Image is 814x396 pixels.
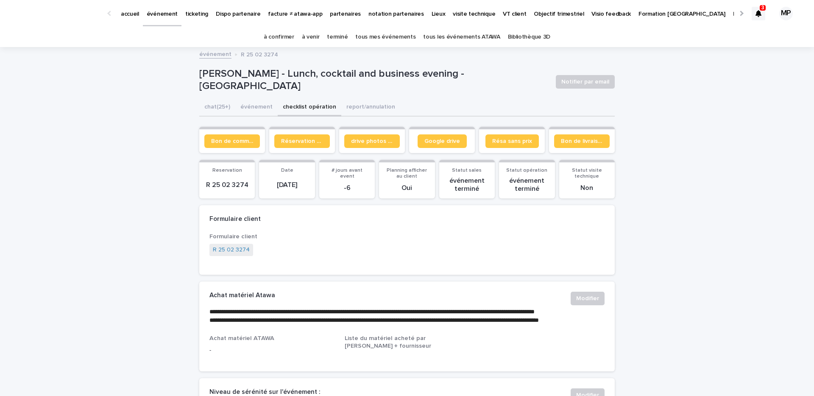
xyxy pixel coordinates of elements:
[424,138,460,144] span: Google drive
[199,68,549,92] p: [PERSON_NAME] - Lunch, cocktail and business evening - [GEOGRAPHIC_DATA]
[355,27,415,47] a: tous mes événements
[209,335,274,341] span: Achat matériel ATAWA
[351,138,393,144] span: drive photos coordinateur
[506,168,547,173] span: Statut opération
[332,168,362,179] span: # jours avant event
[264,181,309,189] p: [DATE]
[241,49,278,59] p: R 25 02 3274
[209,215,261,223] h2: Formulaire client
[211,138,253,144] span: Bon de commande
[761,5,764,11] p: 3
[571,292,605,305] button: Modifier
[209,234,257,240] span: Formulaire client
[324,184,370,192] p: -6
[278,99,341,117] button: checklist opération
[204,181,250,189] p: R 25 02 3274
[209,292,275,299] h2: Achat matériel Atawa
[204,134,260,148] a: Bon de commande
[485,134,539,148] a: Résa sans prix
[572,168,602,179] span: Statut visite technique
[302,27,320,47] a: à venir
[504,177,549,193] p: événement terminé
[199,99,235,117] button: chat (25+)
[341,99,400,117] button: report/annulation
[212,168,242,173] span: Reservation
[492,138,532,144] span: Résa sans prix
[564,184,610,192] p: Non
[561,138,603,144] span: Bon de livraison
[344,134,400,148] a: drive photos coordinateur
[418,134,467,148] a: Google drive
[444,177,490,193] p: événement terminé
[209,346,335,355] p: -
[384,184,429,192] p: Oui
[752,7,765,20] div: 3
[345,335,431,349] span: Liste du matériel acheté par [PERSON_NAME] + fournisseur
[281,138,323,144] span: Réservation client
[17,5,99,22] img: Ls34BcGeRexTGTNfXpUC
[779,7,793,20] div: MP
[235,99,278,117] button: événement
[423,27,500,47] a: tous les événements ATAWA
[281,168,293,173] span: Date
[508,27,550,47] a: Bibliothèque 3D
[554,134,610,148] a: Bon de livraison
[576,294,599,303] span: Modifier
[274,134,330,148] a: Réservation client
[561,78,609,86] span: Notifier par email
[452,168,482,173] span: Statut sales
[327,27,348,47] a: terminé
[264,27,294,47] a: à confirmer
[213,245,250,254] a: R 25 02 3274
[556,75,615,89] button: Notifier par email
[387,168,427,179] span: Planning afficher au client
[209,388,320,396] h2: Niveau de sérénité sur l'événement :
[199,49,231,59] a: événement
